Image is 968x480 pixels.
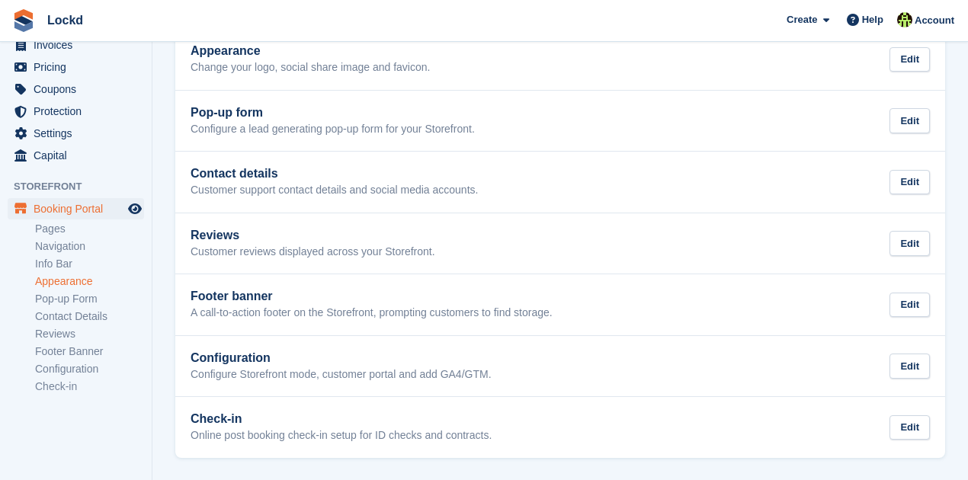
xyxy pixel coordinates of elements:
[787,12,817,27] span: Create
[915,13,954,28] span: Account
[889,170,930,195] div: Edit
[8,123,144,144] a: menu
[8,198,144,219] a: menu
[8,34,144,56] a: menu
[12,9,35,32] img: stora-icon-8386f47178a22dfd0bd8f6a31ec36ba5ce8667c1dd55bd0f319d3a0aa187defe.svg
[8,145,144,166] a: menu
[175,91,945,152] a: Pop-up form Configure a lead generating pop-up form for your Storefront. Edit
[191,106,475,120] h2: Pop-up form
[35,239,144,254] a: Navigation
[191,167,478,181] h2: Contact details
[34,123,125,144] span: Settings
[14,179,152,194] span: Storefront
[41,8,89,33] a: Lockd
[889,415,930,440] div: Edit
[191,123,475,136] p: Configure a lead generating pop-up form for your Storefront.
[889,47,930,72] div: Edit
[34,145,125,166] span: Capital
[35,344,144,359] a: Footer Banner
[889,108,930,133] div: Edit
[8,101,144,122] a: menu
[889,293,930,318] div: Edit
[889,231,930,256] div: Edit
[191,412,492,426] h2: Check-in
[889,354,930,379] div: Edit
[191,368,492,382] p: Configure Storefront mode, customer portal and add GA4/GTM.
[8,56,144,78] a: menu
[35,327,144,341] a: Reviews
[34,78,125,100] span: Coupons
[175,397,945,458] a: Check-in Online post booking check-in setup for ID checks and contracts. Edit
[8,78,144,100] a: menu
[191,306,553,320] p: A call-to-action footer on the Storefront, prompting customers to find storage.
[35,362,144,376] a: Configuration
[191,44,430,58] h2: Appearance
[191,290,553,303] h2: Footer banner
[191,429,492,443] p: Online post booking check-in setup for ID checks and contracts.
[35,309,144,324] a: Contact Details
[35,222,144,236] a: Pages
[175,213,945,274] a: Reviews Customer reviews displayed across your Storefront. Edit
[191,245,435,259] p: Customer reviews displayed across your Storefront.
[34,101,125,122] span: Protection
[191,184,478,197] p: Customer support contact details and social media accounts.
[126,200,144,218] a: Preview store
[175,29,945,90] a: Appearance Change your logo, social share image and favicon. Edit
[191,61,430,75] p: Change your logo, social share image and favicon.
[35,257,144,271] a: Info Bar
[175,336,945,397] a: Configuration Configure Storefront mode, customer portal and add GA4/GTM. Edit
[35,379,144,394] a: Check-in
[175,274,945,335] a: Footer banner A call-to-action footer on the Storefront, prompting customers to find storage. Edit
[175,152,945,213] a: Contact details Customer support contact details and social media accounts. Edit
[897,12,912,27] img: Jamie Budding
[862,12,883,27] span: Help
[35,292,144,306] a: Pop-up Form
[34,56,125,78] span: Pricing
[34,34,125,56] span: Invoices
[191,229,435,242] h2: Reviews
[191,351,492,365] h2: Configuration
[34,198,125,219] span: Booking Portal
[35,274,144,289] a: Appearance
